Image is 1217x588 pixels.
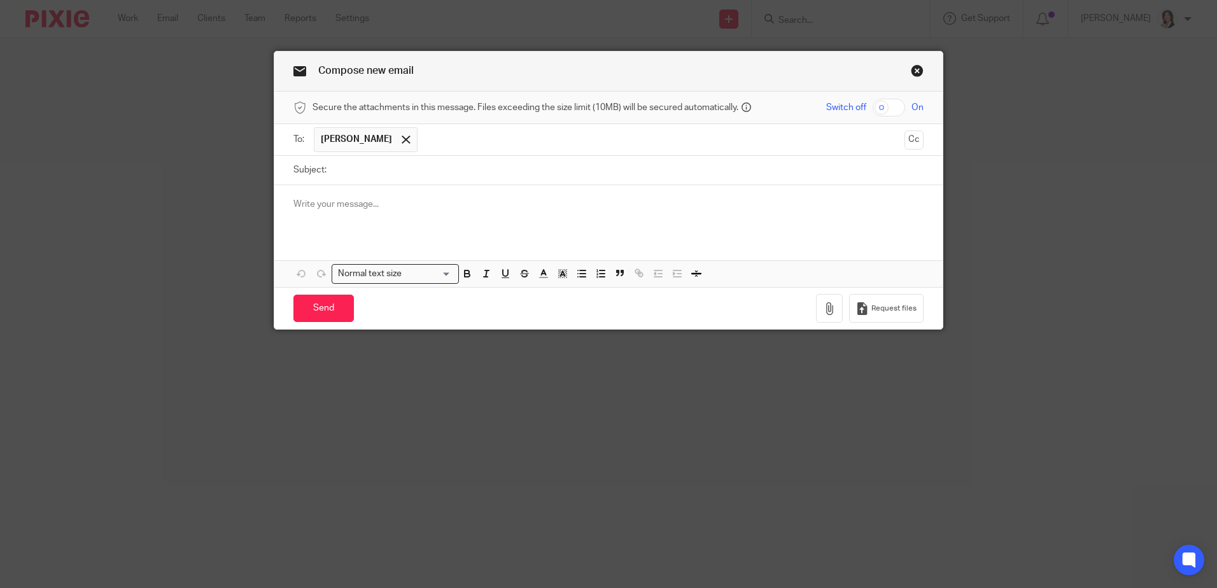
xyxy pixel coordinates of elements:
label: Subject: [293,164,327,176]
span: Compose new email [318,66,414,76]
div: Search for option [332,264,459,284]
span: Secure the attachments in this message. Files exceeding the size limit (10MB) will be secured aut... [313,101,738,114]
span: Normal text size [335,267,404,281]
label: To: [293,133,307,146]
a: Close this dialog window [911,64,924,81]
input: Send [293,295,354,322]
button: Request files [849,294,923,323]
span: [PERSON_NAME] [321,133,392,146]
button: Cc [904,130,924,150]
span: Request files [871,304,917,314]
span: On [911,101,924,114]
input: Search for option [405,267,451,281]
span: Switch off [826,101,866,114]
